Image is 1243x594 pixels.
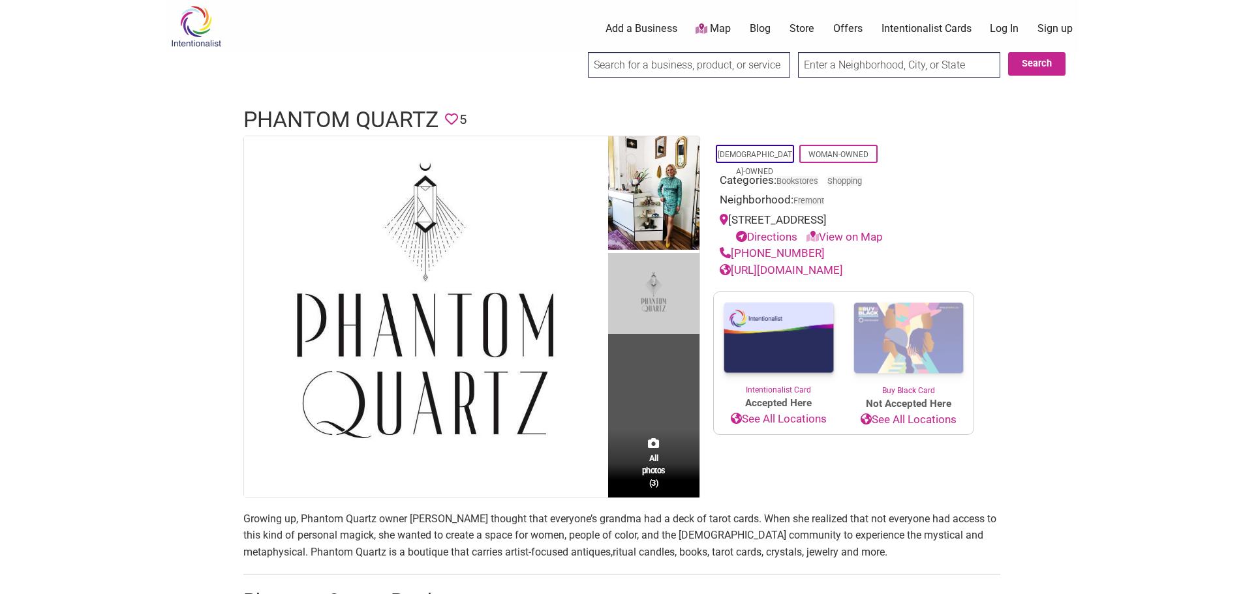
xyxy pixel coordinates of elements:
a: Intentionalist Cards [882,22,972,36]
input: Enter a Neighborhood, City, or State [798,52,1000,78]
a: Blog [750,22,771,36]
a: Offers [833,22,863,36]
span: 5 [459,110,467,130]
a: Directions [736,230,797,243]
a: Shopping [827,176,862,186]
span: Fremont [793,197,824,205]
a: Store [790,22,814,36]
a: Log In [990,22,1019,36]
span: ritual candles, books, tarot cards, crystals, jewelry and more. [613,546,887,558]
a: See All Locations [714,411,844,428]
a: [PHONE_NUMBER] [720,246,825,260]
input: Search for a business, product, or service [588,52,790,78]
a: Map [696,22,731,37]
a: Buy Black Card [844,292,974,396]
a: See All Locations [844,411,974,428]
a: Add a Business [606,22,677,36]
span: You must be logged in to save favorites. [445,110,458,130]
div: Categories: [720,172,968,192]
button: Search [1008,52,1066,76]
p: Growing up, Phantom Quartz owner [PERSON_NAME] thought that everyone’s grandma had a deck of taro... [243,511,1000,561]
img: Buy Black Card [844,292,974,385]
div: Neighborhood: [720,192,968,212]
img: Intentionalist [165,5,227,48]
a: [URL][DOMAIN_NAME] [720,263,843,276]
a: View on Map [806,230,883,243]
div: [STREET_ADDRESS] [720,212,968,245]
span: Not Accepted Here [844,396,974,411]
a: Sign up [1037,22,1073,36]
a: Bookstores [776,176,818,186]
a: Intentionalist Card [714,292,844,396]
h1: Phantom Quartz [243,104,438,136]
a: [DEMOGRAPHIC_DATA]-Owned [718,150,792,176]
a: Woman-Owned [808,150,868,159]
img: Intentionalist Card [714,292,844,384]
span: All photos (3) [642,452,666,489]
span: Accepted Here [714,396,844,411]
